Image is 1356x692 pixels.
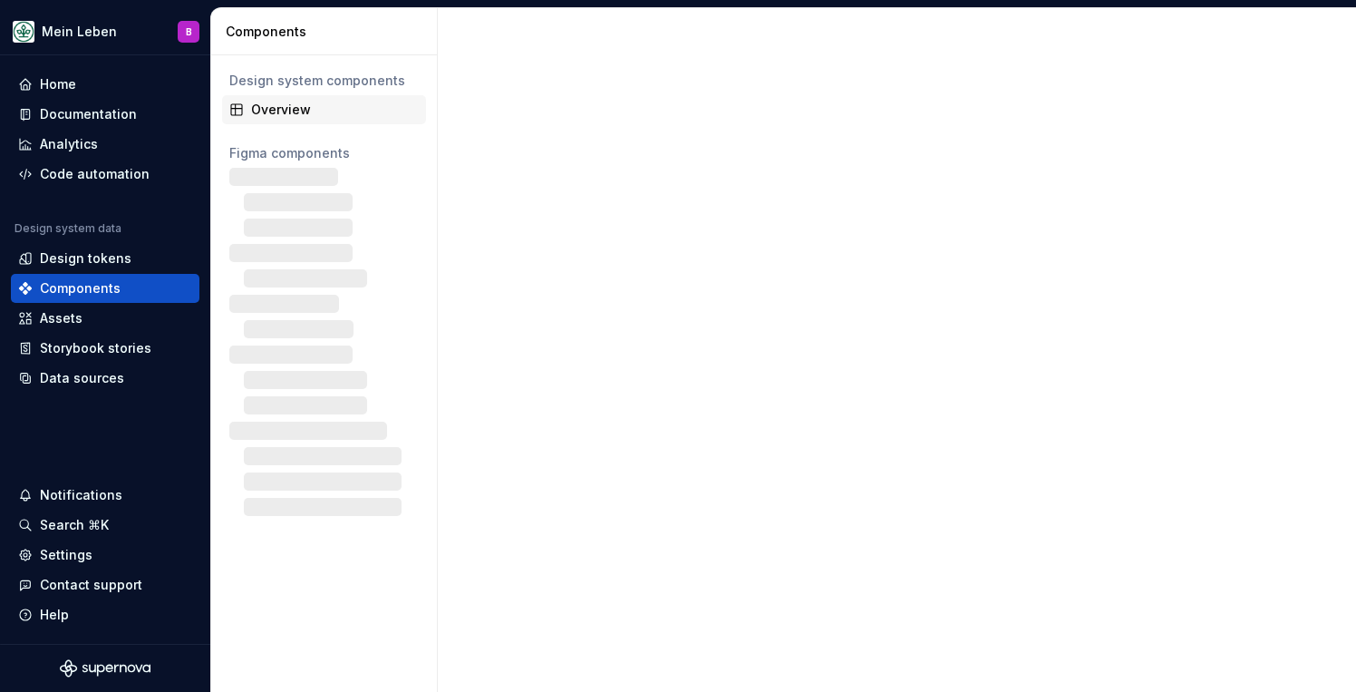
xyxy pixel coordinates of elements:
[11,130,199,159] a: Analytics
[40,339,151,357] div: Storybook stories
[11,600,199,629] button: Help
[229,144,419,162] div: Figma components
[13,21,34,43] img: df5db9ef-aba0-4771-bf51-9763b7497661.png
[40,369,124,387] div: Data sources
[40,606,69,624] div: Help
[40,309,82,327] div: Assets
[251,101,419,119] div: Overview
[11,304,199,333] a: Assets
[11,481,199,510] button: Notifications
[11,511,199,540] button: Search ⌘K
[40,249,131,268] div: Design tokens
[11,70,199,99] a: Home
[226,23,430,41] div: Components
[11,364,199,393] a: Data sources
[11,160,199,189] a: Code automation
[40,486,122,504] div: Notifications
[40,135,98,153] div: Analytics
[222,95,426,124] a: Overview
[40,516,109,534] div: Search ⌘K
[11,274,199,303] a: Components
[42,23,117,41] div: Mein Leben
[186,24,192,39] div: B
[15,221,121,236] div: Design system data
[11,244,199,273] a: Design tokens
[40,279,121,297] div: Components
[229,72,419,90] div: Design system components
[11,334,199,363] a: Storybook stories
[40,165,150,183] div: Code automation
[4,12,207,51] button: Mein LebenB
[60,659,150,677] svg: Supernova Logo
[11,570,199,599] button: Contact support
[40,105,137,123] div: Documentation
[40,75,76,93] div: Home
[11,100,199,129] a: Documentation
[11,541,199,570] a: Settings
[40,576,142,594] div: Contact support
[40,546,92,564] div: Settings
